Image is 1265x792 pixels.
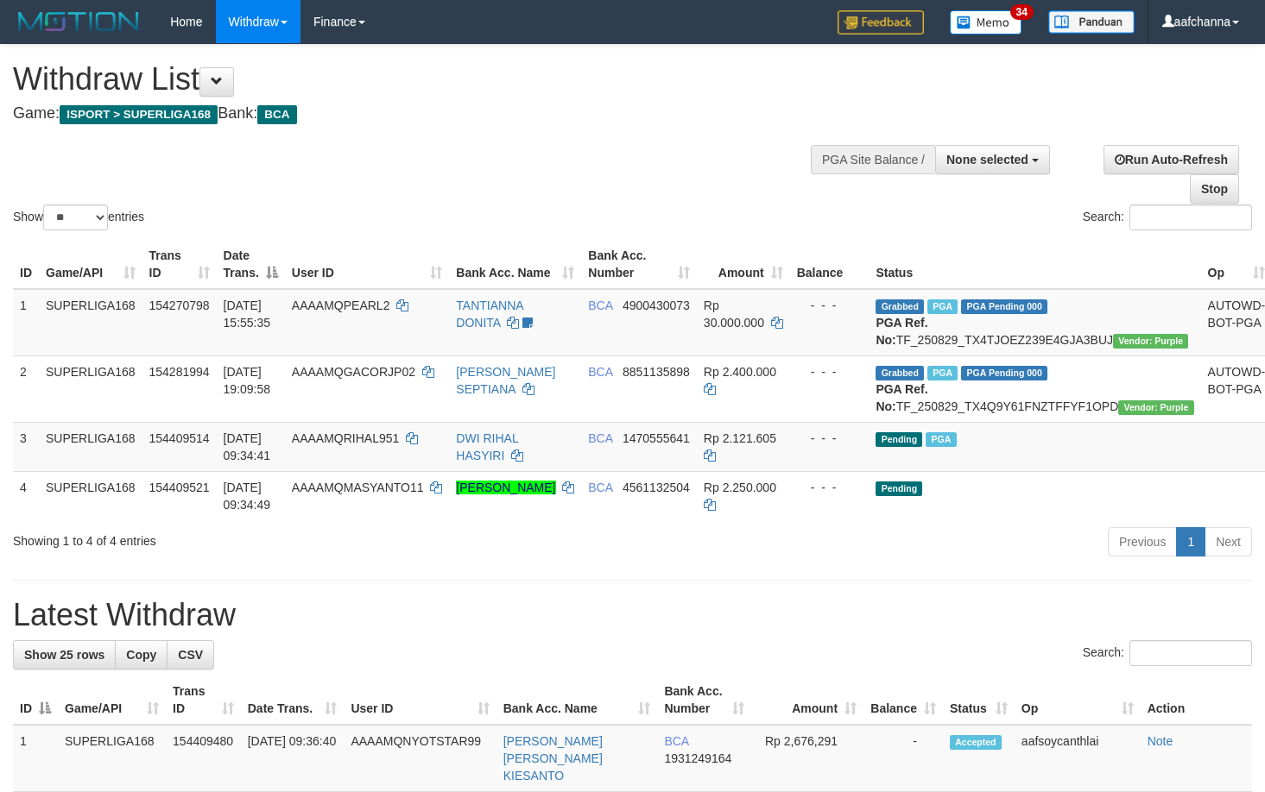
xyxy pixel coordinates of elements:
span: AAAAMQMASYANTO11 [292,481,424,494]
th: Bank Acc. Number: activate to sort column ascending [581,240,697,289]
th: Action [1141,676,1252,725]
td: [DATE] 09:36:40 [241,725,345,792]
img: panduan.png [1048,10,1135,34]
span: Accepted [950,735,1002,750]
h1: Latest Withdraw [13,598,1252,632]
span: Vendor URL: https://trx4.1velocity.biz [1113,334,1188,349]
th: User ID: activate to sort column ascending [344,676,496,725]
a: CSV [167,640,214,669]
th: Date Trans.: activate to sort column ascending [241,676,345,725]
th: Game/API: activate to sort column ascending [39,240,142,289]
td: 154409480 [166,725,241,792]
div: - - - [797,479,863,496]
span: None selected [946,153,1028,167]
span: Copy 4561132504 to clipboard [623,481,690,494]
td: SUPERLIGA168 [39,471,142,520]
label: Search: [1083,204,1252,230]
a: TANTIANNA DONITA [456,299,523,330]
th: Status: activate to sort column ascending [943,676,1015,725]
span: 154409521 [149,481,210,494]
span: [DATE] 09:34:49 [224,481,271,512]
th: Amount: activate to sort column ascending [697,240,790,289]
a: [PERSON_NAME] SEPTIANA [456,365,555,396]
label: Show entries [13,204,144,230]
td: TF_250829_TX4TJOEZ239E4GJA3BUJ [869,289,1200,356]
a: DWI RIHAL HASYIRI [456,431,518,462]
span: 154281994 [149,365,210,379]
th: Status [869,240,1200,289]
th: User ID: activate to sort column ascending [285,240,450,289]
div: - - - [797,297,863,314]
span: Copy 1931249164 to clipboard [664,751,731,765]
a: [PERSON_NAME] [PERSON_NAME] KIESANTO [503,734,603,783]
span: AAAAMQPEARL2 [292,299,390,312]
th: Game/API: activate to sort column ascending [58,676,166,725]
a: Previous [1108,527,1177,556]
label: Search: [1083,640,1252,666]
span: BCA [588,431,612,445]
th: ID [13,240,39,289]
span: PGA Pending [961,299,1047,314]
span: Marked by aafnonsreyleab [927,366,958,380]
td: SUPERLIGA168 [58,725,166,792]
img: Feedback.jpg [838,10,924,35]
h4: Game: Bank: [13,105,826,123]
span: Rp 2.250.000 [704,481,776,494]
span: AAAAMQRIHAL951 [292,431,400,445]
span: Rp 2.121.605 [704,431,776,445]
span: 154409514 [149,431,210,445]
span: BCA [257,105,296,124]
span: [DATE] 15:55:35 [224,299,271,330]
span: Copy [126,648,156,662]
td: aafsoycanthlai [1015,725,1141,792]
span: CSV [178,648,203,662]
span: Rp 2.400.000 [704,365,776,379]
span: 154270798 [149,299,210,312]
th: Date Trans.: activate to sort column descending [217,240,285,289]
a: Next [1205,527,1252,556]
span: BCA [588,299,612,312]
span: Marked by aafmaleo [927,299,958,314]
div: - - - [797,363,863,380]
span: Grabbed [876,299,924,314]
span: Copy 4900430073 to clipboard [623,299,690,312]
span: Grabbed [876,366,924,380]
h1: Withdraw List [13,62,826,97]
span: [DATE] 09:34:41 [224,431,271,462]
span: Pending [876,481,922,496]
span: BCA [588,365,612,379]
th: Trans ID: activate to sort column ascending [166,676,241,725]
a: [PERSON_NAME] [456,481,555,494]
th: Amount: activate to sort column ascending [751,676,863,725]
a: Copy [115,640,168,669]
td: AAAAMQNYOTSTAR99 [344,725,496,792]
input: Search: [1129,640,1252,666]
input: Search: [1129,204,1252,230]
td: 2 [13,355,39,422]
div: Showing 1 to 4 of 4 entries [13,525,514,550]
td: - [863,725,943,792]
span: PGA Pending [961,366,1047,380]
select: Showentries [43,204,108,230]
th: Balance: activate to sort column ascending [863,676,943,725]
td: 4 [13,471,39,520]
img: Button%20Memo.svg [950,10,1022,35]
th: Bank Acc. Name: activate to sort column ascending [449,240,581,289]
span: BCA [664,734,688,748]
th: Bank Acc. Name: activate to sort column ascending [497,676,658,725]
th: ID: activate to sort column descending [13,676,58,725]
td: SUPERLIGA168 [39,289,142,356]
span: Show 25 rows [24,648,104,662]
span: Marked by aafsoycanthlai [926,432,956,447]
th: Trans ID: activate to sort column ascending [142,240,217,289]
td: 1 [13,289,39,356]
th: Op: activate to sort column ascending [1015,676,1141,725]
a: Note [1148,734,1173,748]
div: - - - [797,430,863,447]
img: MOTION_logo.png [13,9,144,35]
b: PGA Ref. No: [876,382,927,413]
span: [DATE] 19:09:58 [224,365,271,396]
a: Run Auto-Refresh [1104,145,1239,174]
td: Rp 2,676,291 [751,725,863,792]
span: Copy 1470555641 to clipboard [623,431,690,445]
